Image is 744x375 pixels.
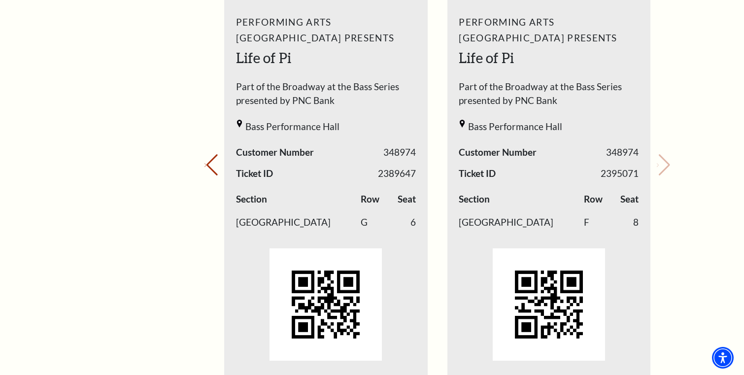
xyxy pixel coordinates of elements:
[459,167,496,181] span: Ticket ID
[620,192,639,206] label: Seat
[606,145,639,160] span: 348974
[236,167,273,181] span: Ticket ID
[584,211,615,235] td: F
[236,48,416,68] h2: Life of Pi
[236,80,416,113] span: Part of the Broadway at the Bass Series presented by PNC Bank
[361,211,392,235] td: G
[459,14,639,46] span: Performing Arts [GEOGRAPHIC_DATA] Presents
[584,192,603,206] label: Row
[459,48,639,68] h2: Life of Pi
[468,120,562,134] span: Bass Performance Hall
[601,167,639,181] span: 2395071
[614,211,639,235] td: 8
[236,211,361,235] td: [GEOGRAPHIC_DATA]
[459,211,583,235] td: [GEOGRAPHIC_DATA]
[204,154,218,176] button: Previous slide
[236,14,416,46] span: Performing Arts [GEOGRAPHIC_DATA] Presents
[236,145,314,160] span: Customer Number
[236,192,267,206] label: Section
[383,145,416,160] span: 348974
[657,154,670,176] button: Next slide
[712,347,734,369] div: Accessibility Menu
[245,120,339,134] span: Bass Performance Hall
[459,80,639,113] span: Part of the Broadway at the Bass Series presented by PNC Bank
[459,145,537,160] span: Customer Number
[378,167,416,181] span: 2389647
[459,192,490,206] label: Section
[392,211,416,235] td: 6
[398,192,416,206] label: Seat
[361,192,379,206] label: Row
